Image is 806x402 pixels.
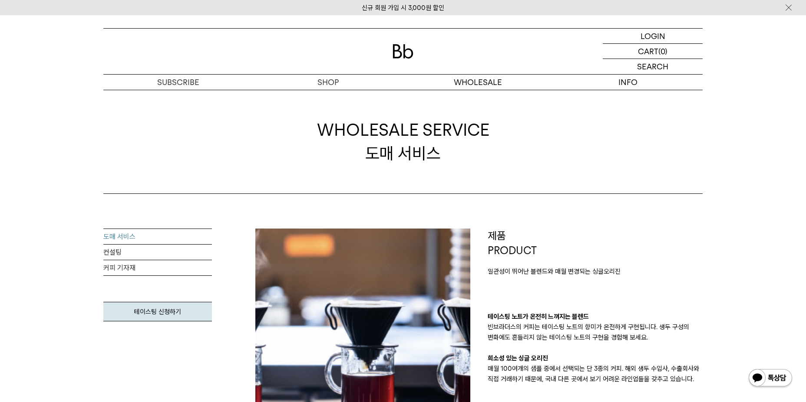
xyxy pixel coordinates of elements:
a: 신규 회원 가입 시 3,000원 할인 [362,4,444,12]
a: 도매 서비스 [103,229,212,245]
p: 희소성 있는 싱글 오리진 [488,353,703,363]
div: 도매 서비스 [317,118,489,164]
p: LOGIN [641,29,665,43]
a: LOGIN [603,29,703,44]
p: 일관성이 뛰어난 블렌드와 매월 변경되는 싱글오리진 [488,266,703,277]
a: 커피 기자재 [103,260,212,276]
p: CART [638,44,658,59]
img: 카카오톡 채널 1:1 채팅 버튼 [748,368,793,389]
span: WHOLESALE SERVICE [317,118,489,141]
p: 매월 100여개의 샘플 중에서 선택되는 단 3종의 커피. 해외 생두 수입사, 수출회사와 직접 거래하기 때문에, 국내 다른 곳에서 보기 어려운 라인업들을 갖추고 있습니다. [488,363,703,384]
p: 제품 PRODUCT [488,229,703,258]
p: WHOLESALE [403,75,553,90]
p: 테이스팅 노트가 온전히 느껴지는 블렌드 [488,311,703,322]
a: CART (0) [603,44,703,59]
p: (0) [658,44,667,59]
p: SEARCH [637,59,668,74]
p: INFO [553,75,703,90]
a: SHOP [253,75,403,90]
a: 컨설팅 [103,245,212,260]
img: 로고 [393,44,413,59]
a: 테이스팅 신청하기 [103,302,212,321]
a: SUBSCRIBE [103,75,253,90]
p: 빈브라더스의 커피는 테이스팅 노트의 향미가 온전하게 구현됩니다. 생두 구성의 변화에도 흔들리지 않는 테이스팅 노트의 구현을 경험해 보세요. [488,322,703,343]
